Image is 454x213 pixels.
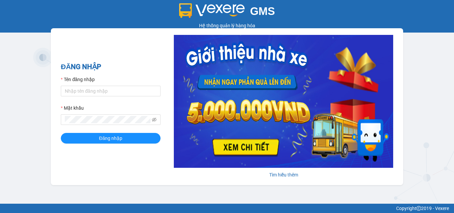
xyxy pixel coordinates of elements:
span: GMS [250,5,275,17]
a: GMS [179,10,275,15]
div: Tìm hiểu thêm [174,171,393,178]
img: banner-0 [174,35,393,168]
label: Mật khẩu [61,104,84,112]
h2: ĐĂNG NHẬP [61,61,161,72]
div: Hệ thống quản lý hàng hóa [2,22,452,29]
span: copyright [416,206,421,211]
div: Copyright 2019 - Vexere [5,205,449,212]
label: Tên đăng nhập [61,76,95,83]
input: Mật khẩu [65,116,151,123]
span: eye-invisible [152,117,157,122]
span: Đăng nhập [99,135,122,142]
button: Đăng nhập [61,133,161,144]
input: Tên đăng nhập [61,86,161,96]
img: logo 2 [179,3,245,18]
